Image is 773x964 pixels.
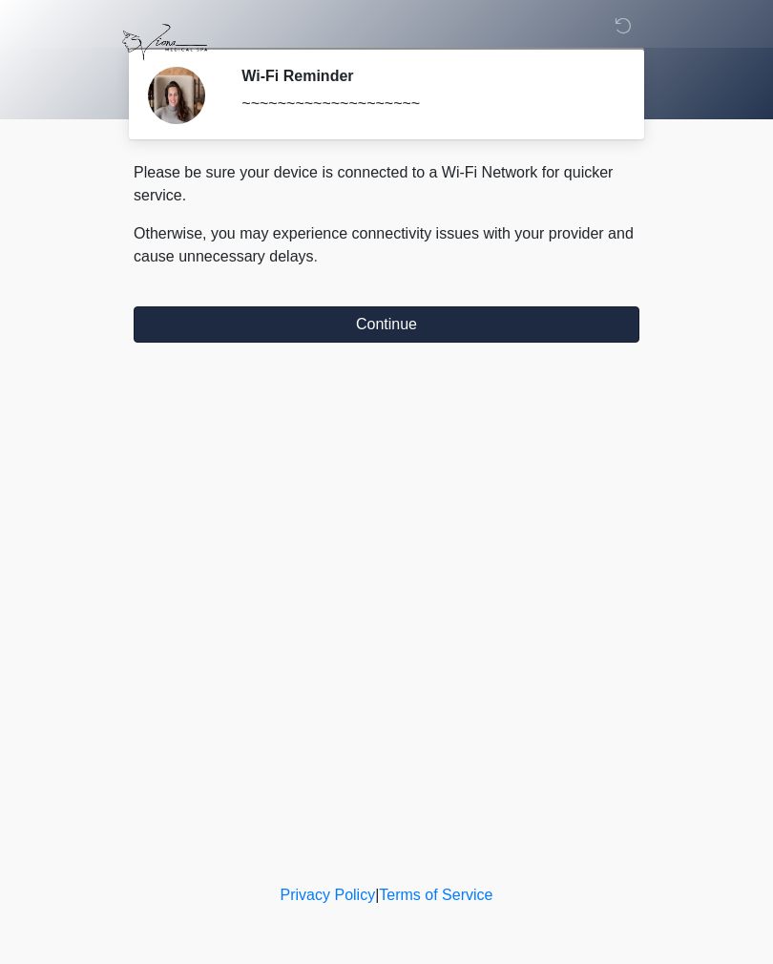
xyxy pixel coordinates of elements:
[134,161,639,207] p: Please be sure your device is connected to a Wi-Fi Network for quicker service.
[134,222,639,268] p: Otherwise, you may experience connectivity issues with your provider and cause unnecessary delays
[148,67,205,124] img: Agent Avatar
[314,248,318,264] span: .
[115,14,215,71] img: Viona Medical Spa Logo
[241,93,611,115] div: ~~~~~~~~~~~~~~~~~~~~
[134,306,639,343] button: Continue
[379,887,492,903] a: Terms of Service
[375,887,379,903] a: |
[281,887,376,903] a: Privacy Policy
